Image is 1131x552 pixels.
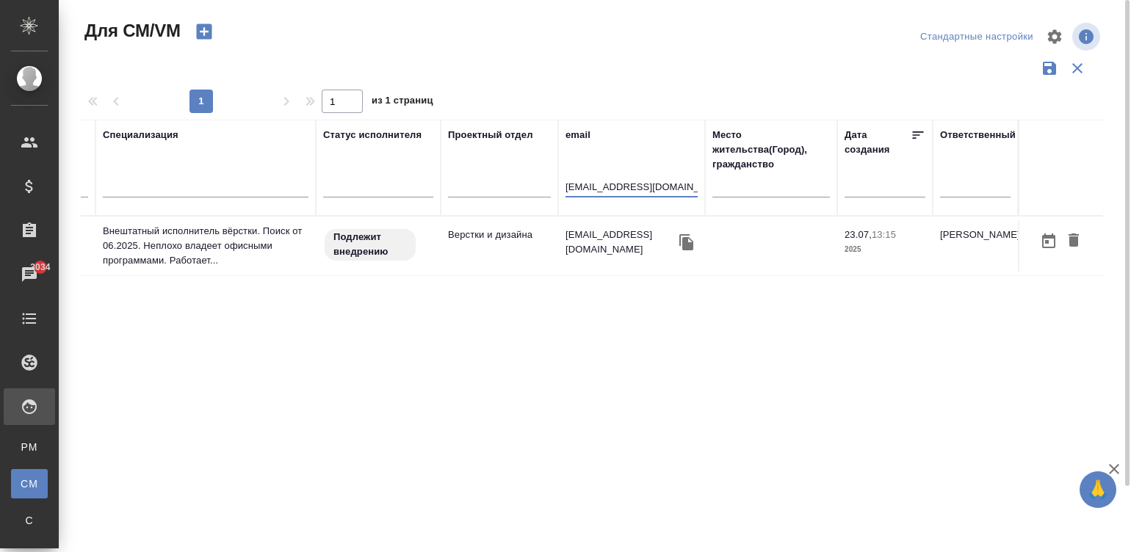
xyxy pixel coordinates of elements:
[18,440,40,454] span: PM
[845,242,925,257] p: 2025
[448,128,533,142] div: Проектный отдел
[372,92,433,113] span: из 1 страниц
[565,128,590,142] div: email
[1085,474,1110,505] span: 🙏
[1037,19,1072,54] span: Настроить таблицу
[1063,54,1091,82] button: Сбросить фильтры
[333,230,407,259] p: Подлежит внедрению
[1072,23,1103,51] span: Посмотреть информацию
[11,469,48,498] a: CM
[1036,228,1061,255] button: Открыть календарь загрузки
[21,260,59,275] span: 3034
[940,128,1016,142] div: Ответственный
[1036,54,1063,82] button: Сохранить фильтры
[1080,471,1116,508] button: 🙏
[933,220,1018,272] td: [PERSON_NAME]
[18,476,40,491] span: CM
[11,506,48,535] a: С
[187,19,222,44] button: Создать
[1061,228,1086,255] button: Удалить
[712,128,830,172] div: Место жительства(Город), гражданство
[18,513,40,528] span: С
[441,220,558,272] td: Верстки и дизайна
[4,256,55,293] a: 3034
[103,128,178,142] div: Специализация
[917,26,1037,48] div: split button
[872,229,896,240] p: 13:15
[323,128,422,142] div: Статус исполнителя
[845,229,872,240] p: 23.07,
[103,224,308,268] p: Внештатный исполнитель вёрстки. Поиск от 06.2025. Неплохо владеет офисными программами. Работает...
[845,128,911,157] div: Дата создания
[565,228,676,257] p: [EMAIL_ADDRESS][DOMAIN_NAME]
[81,19,181,43] span: Для СМ/VM
[676,231,698,253] button: Скопировать
[11,432,48,462] a: PM
[323,228,433,262] div: Свежая кровь: на первые 3 заказа по тематике ставь редактора и фиксируй оценки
